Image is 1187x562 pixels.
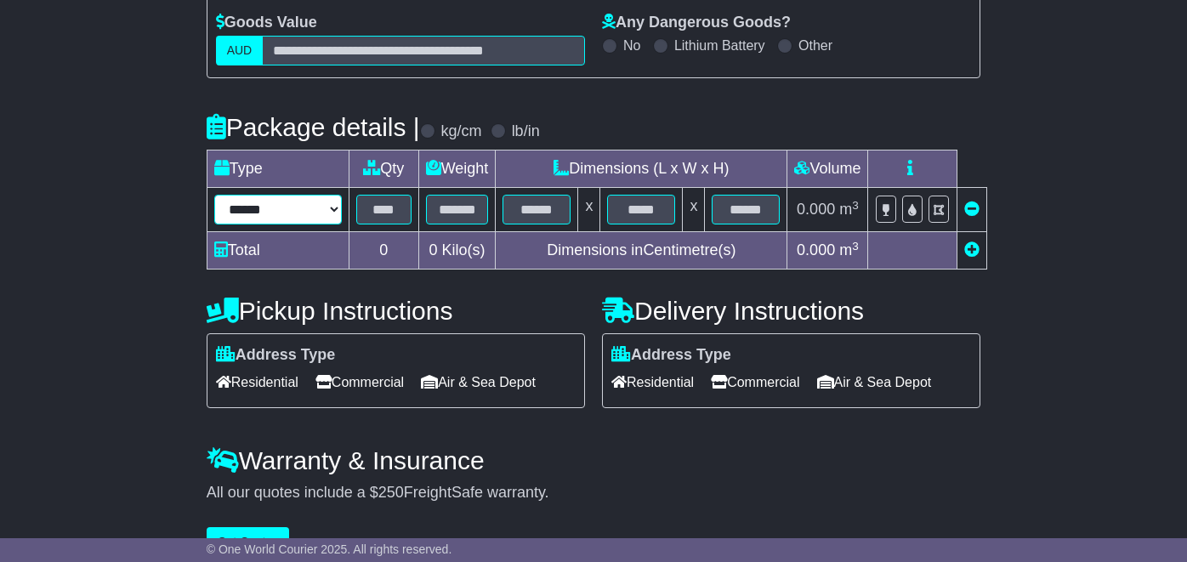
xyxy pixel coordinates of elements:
[852,199,859,212] sup: 3
[207,113,420,141] h4: Package details |
[512,122,540,141] label: lb/in
[839,241,859,258] span: m
[797,201,835,218] span: 0.000
[578,188,600,232] td: x
[496,232,787,270] td: Dimensions in Centimetre(s)
[207,297,585,325] h4: Pickup Instructions
[207,527,290,557] button: Get Quotes
[711,369,799,395] span: Commercial
[349,232,418,270] td: 0
[216,369,298,395] span: Residential
[216,346,336,365] label: Address Type
[852,240,859,253] sup: 3
[418,232,496,270] td: Kilo(s)
[611,346,731,365] label: Address Type
[683,188,705,232] td: x
[839,201,859,218] span: m
[421,369,536,395] span: Air & Sea Depot
[674,37,765,54] label: Lithium Battery
[315,369,404,395] span: Commercial
[418,150,496,188] td: Weight
[349,150,418,188] td: Qty
[602,14,791,32] label: Any Dangerous Goods?
[207,150,349,188] td: Type
[817,369,932,395] span: Air & Sea Depot
[429,241,438,258] span: 0
[441,122,482,141] label: kg/cm
[378,484,404,501] span: 250
[207,446,981,474] h4: Warranty & Insurance
[787,150,868,188] td: Volume
[964,241,980,258] a: Add new item
[964,201,980,218] a: Remove this item
[207,542,452,556] span: © One World Courier 2025. All rights reserved.
[623,37,640,54] label: No
[216,14,317,32] label: Goods Value
[602,297,980,325] h4: Delivery Instructions
[496,150,787,188] td: Dimensions (L x W x H)
[207,484,981,502] div: All our quotes include a $ FreightSafe warranty.
[797,241,835,258] span: 0.000
[216,36,264,65] label: AUD
[798,37,832,54] label: Other
[207,232,349,270] td: Total
[611,369,694,395] span: Residential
